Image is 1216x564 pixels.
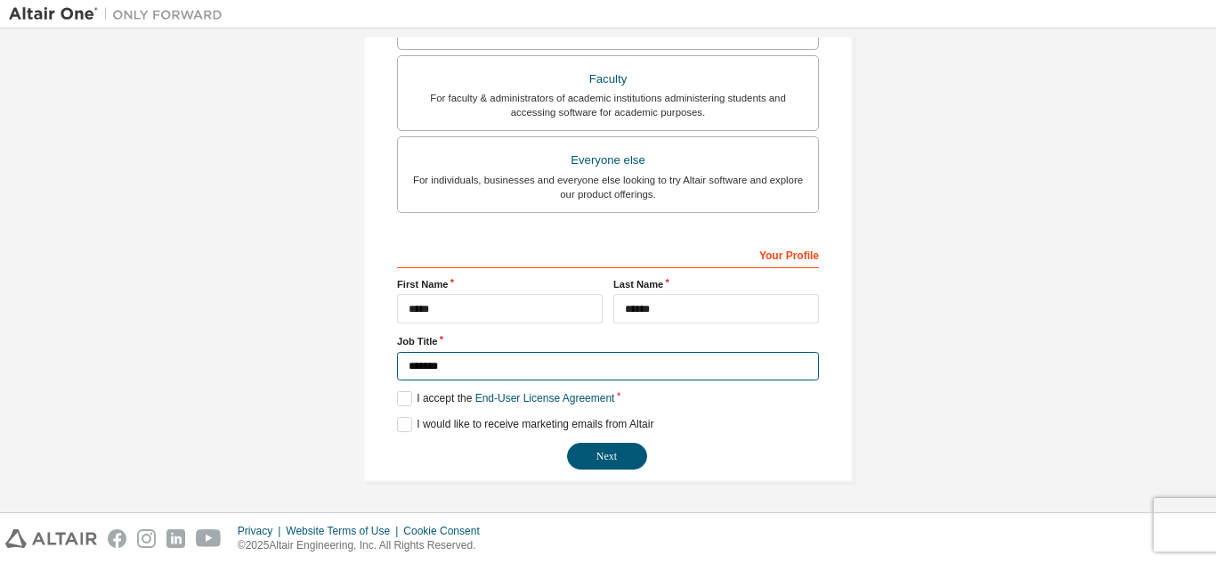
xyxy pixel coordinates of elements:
button: Next [567,443,647,470]
img: youtube.svg [196,529,222,548]
label: First Name [397,277,603,291]
img: instagram.svg [137,529,156,548]
div: For individuals, businesses and everyone else looking to try Altair software and explore our prod... [409,173,807,201]
label: I would like to receive marketing emails from Altair [397,417,653,432]
img: Altair One [9,5,231,23]
div: Faculty [409,67,807,92]
a: End-User License Agreement [475,392,615,405]
label: I accept the [397,391,614,406]
div: Privacy [238,524,286,538]
div: Your Profile [397,240,819,268]
p: © 2025 Altair Engineering, Inc. All Rights Reserved. [238,538,490,553]
img: facebook.svg [108,529,126,548]
div: Cookie Consent [403,524,490,538]
div: Website Terms of Use [286,524,403,538]
label: Job Title [397,334,819,348]
div: Everyone else [409,148,807,173]
img: linkedin.svg [166,529,185,548]
label: Last Name [613,277,819,291]
img: altair_logo.svg [5,529,97,548]
div: For faculty & administrators of academic institutions administering students and accessing softwa... [409,91,807,119]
